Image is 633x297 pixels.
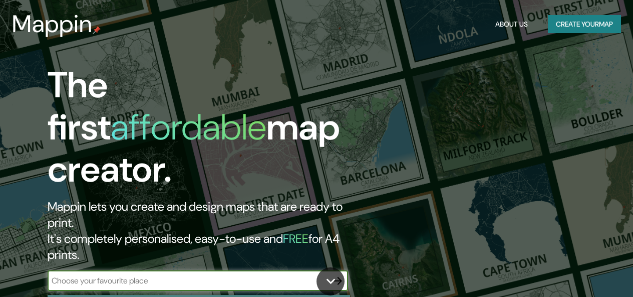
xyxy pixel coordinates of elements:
[93,26,101,34] img: mappin-pin
[548,15,621,34] button: Create yourmap
[48,64,364,199] h1: The first map creator.
[48,199,364,263] h2: Mappin lets you create and design maps that are ready to print. It's completely personalised, eas...
[491,15,532,34] button: About Us
[111,104,266,151] h1: affordable
[12,10,93,38] h3: Mappin
[283,231,308,246] h5: FREE
[48,275,328,286] input: Choose your favourite place
[544,258,622,286] iframe: Help widget launcher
